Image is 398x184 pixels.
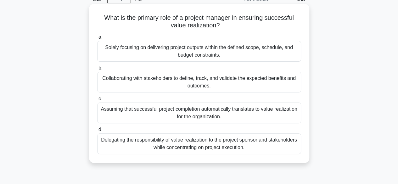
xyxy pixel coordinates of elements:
[98,34,103,40] span: a.
[98,127,103,132] span: d.
[97,14,302,30] h5: What is the primary role of a project manager in ensuring successful value realization?
[97,133,301,154] div: Delegating the responsibility of value realization to the project sponsor and stakeholders while ...
[97,41,301,62] div: Solely focusing on delivering project outputs within the defined scope, schedule, and budget cons...
[98,96,102,101] span: c.
[97,72,301,92] div: Collaborating with stakeholders to define, track, and validate the expected benefits and outcomes.
[98,65,103,70] span: b.
[97,103,301,123] div: Assuming that successful project completion automatically translates to value realization for the...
